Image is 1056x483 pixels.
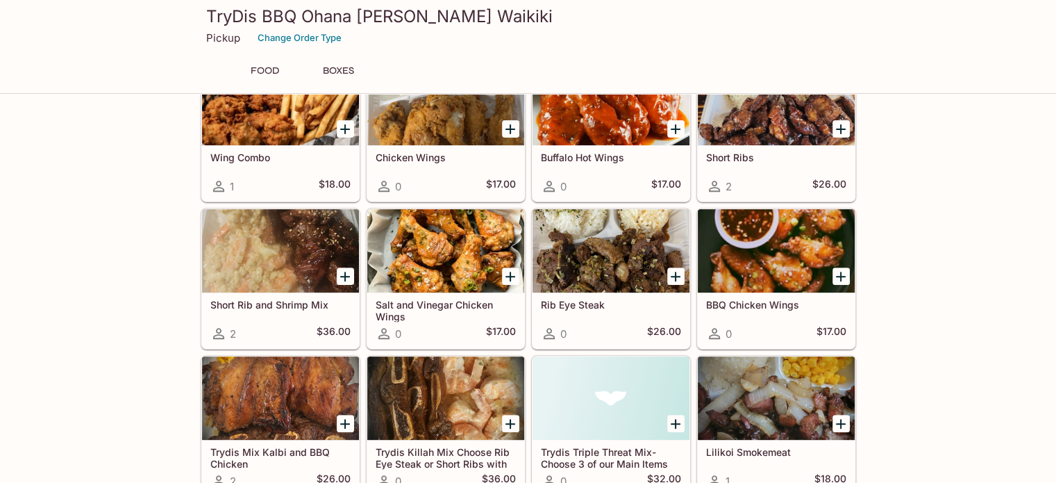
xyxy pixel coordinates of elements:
h5: $18.00 [319,178,351,195]
div: Short Ribs [698,62,855,145]
button: Add Trydis Mix Kalbi and BBQ Chicken [337,415,354,432]
span: 0 [560,180,567,193]
h5: Rib Eye Steak [541,299,681,311]
a: Short Rib and Shrimp Mix2$36.00 [201,208,360,349]
button: Add Salt and Vinegar Chicken Wings [502,268,519,285]
span: 0 [395,327,401,341]
h5: Trydis Mix Kalbi and BBQ Chicken [210,446,351,469]
button: Add Buffalo Hot Wings [667,120,685,138]
div: Salt and Vinegar Chicken Wings [367,209,524,293]
div: Lilikoi Smokemeat [698,357,855,440]
h5: $17.00 [486,325,516,342]
h5: Short Ribs [706,152,846,163]
h5: Wing Combo [210,152,351,163]
button: Boxes [308,61,370,81]
a: Buffalo Hot Wings0$17.00 [532,61,690,202]
div: Short Rib and Shrimp Mix [202,209,359,293]
h5: Chicken Wings [376,152,516,163]
div: Trydis Killah Mix Choose Rib Eye Steak or Short Ribs with BBQ Chicken or Creamy Garlic Shrimp [367,357,524,440]
button: Food [234,61,296,81]
button: Add Lilikoi Smokemeat [832,415,850,432]
h5: Short Rib and Shrimp Mix [210,299,351,311]
button: Add Trydis Triple Threat Mix-Choose 3 of our Main Items [667,415,685,432]
h5: Trydis Triple Threat Mix-Choose 3 of our Main Items [541,446,681,469]
button: Add Chicken Wings [502,120,519,138]
h5: Lilikoi Smokemeat [706,446,846,458]
h5: BBQ Chicken Wings [706,299,846,311]
h5: $36.00 [317,325,351,342]
span: 2 [726,180,732,193]
a: Salt and Vinegar Chicken Wings0$17.00 [367,208,525,349]
h5: Salt and Vinegar Chicken Wings [376,299,516,322]
h5: $17.00 [816,325,846,342]
div: Trydis Mix Kalbi and BBQ Chicken [202,357,359,440]
span: 0 [560,327,567,341]
h5: $17.00 [486,178,516,195]
div: Trydis Triple Threat Mix-Choose 3 of our Main Items [533,357,689,440]
div: BBQ Chicken Wings [698,209,855,293]
span: 0 [726,327,732,341]
a: BBQ Chicken Wings0$17.00 [697,208,855,349]
h5: $17.00 [651,178,681,195]
span: 0 [395,180,401,193]
h5: $26.00 [647,325,681,342]
a: Rib Eye Steak0$26.00 [532,208,690,349]
button: Add Rib Eye Steak [667,268,685,285]
div: Buffalo Hot Wings [533,62,689,145]
h5: Buffalo Hot Wings [541,152,681,163]
span: 2 [230,327,236,341]
div: Wing Combo [202,62,359,145]
h5: Trydis Killah Mix Choose Rib Eye Steak or Short Ribs with BBQ Chicken or Creamy Garlic Shrimp [376,446,516,469]
span: 1 [230,180,234,193]
button: Change Order Type [251,27,348,49]
button: Add BBQ Chicken Wings [832,268,850,285]
button: Add Wing Combo [337,120,354,138]
button: Add Trydis Killah Mix Choose Rib Eye Steak or Short Ribs with BBQ Chicken or Creamy Garlic Shrimp [502,415,519,432]
button: Add Short Ribs [832,120,850,138]
p: Pickup [206,31,240,44]
h3: TryDis BBQ Ohana [PERSON_NAME] Waikiki [206,6,850,27]
a: Chicken Wings0$17.00 [367,61,525,202]
button: Add Short Rib and Shrimp Mix [337,268,354,285]
div: Rib Eye Steak [533,209,689,293]
a: Short Ribs2$26.00 [697,61,855,202]
h5: $26.00 [812,178,846,195]
a: Wing Combo1$18.00 [201,61,360,202]
div: Chicken Wings [367,62,524,145]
